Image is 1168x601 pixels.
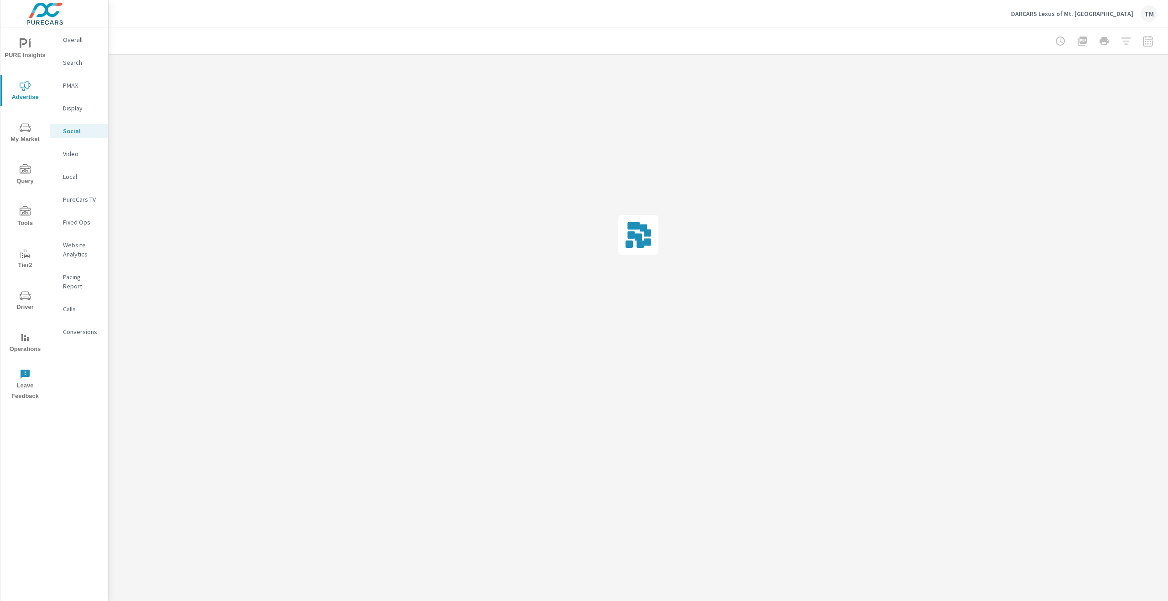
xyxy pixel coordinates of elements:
div: PureCars TV [50,193,108,206]
div: TM [1141,5,1157,22]
span: Tools [3,206,47,229]
p: Local [63,172,101,181]
div: Website Analytics [50,238,108,261]
div: PMAX [50,78,108,92]
div: Pacing Report [50,270,108,293]
div: Social [50,124,108,138]
p: Fixed Ops [63,218,101,227]
span: Advertise [3,80,47,103]
div: Overall [50,33,108,47]
p: Conversions [63,327,101,336]
div: Fixed Ops [50,215,108,229]
span: Leave Feedback [3,369,47,402]
p: Website Analytics [63,240,101,259]
div: Calls [50,302,108,316]
div: Display [50,101,108,115]
span: Tier2 [3,248,47,271]
p: DARCARS Lexus of Mt. [GEOGRAPHIC_DATA] [1011,10,1133,18]
p: PMAX [63,81,101,90]
div: Conversions [50,325,108,339]
div: Search [50,56,108,69]
div: nav menu [0,27,50,405]
p: Search [63,58,101,67]
p: Pacing Report [63,272,101,291]
p: Calls [63,304,101,314]
p: Overall [63,35,101,44]
span: Query [3,164,47,187]
span: Driver [3,290,47,313]
span: PURE Insights [3,38,47,61]
p: Video [63,149,101,158]
div: Video [50,147,108,161]
span: Operations [3,332,47,355]
div: Local [50,170,108,183]
span: My Market [3,122,47,145]
p: Display [63,104,101,113]
p: PureCars TV [63,195,101,204]
p: Social [63,126,101,136]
